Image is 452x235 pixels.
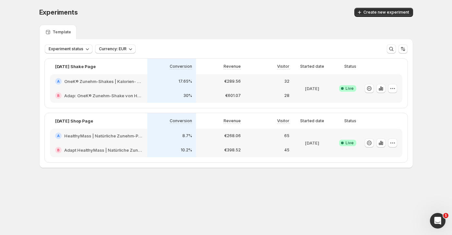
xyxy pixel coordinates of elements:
[57,148,60,152] h2: B
[64,147,142,153] h2: Adapt HealthyMass | Natürliche Zunehm-Produkte: Shakes, [PERSON_NAME] & mehr
[277,118,289,123] p: Visitor
[181,147,192,153] p: 10.2%
[39,8,78,16] span: Experiments
[430,213,446,229] iframe: Intercom live chat
[99,46,127,52] span: Currency: EUR
[178,79,192,84] p: 17.65%
[305,85,319,92] p: [DATE]
[305,140,319,146] p: [DATE]
[284,79,289,84] p: 32
[300,64,324,69] p: Started date
[95,44,136,53] button: Currency: EUR
[398,44,408,53] button: Sort the results
[224,147,241,153] p: €398.52
[224,64,241,69] p: Revenue
[224,118,241,123] p: Revenue
[300,118,324,123] p: Started date
[284,93,289,98] p: 28
[443,213,448,218] span: 1
[55,118,93,124] p: [DATE] Shop Page
[182,133,192,138] p: 8.7%
[57,94,60,98] h2: B
[64,92,142,99] h2: Adap: OneK® Zunehm-Shake von HealthyMass | 100% natürlich
[277,64,289,69] p: Visitor
[64,78,142,85] h2: OneK® Zunehm-Shakes | Kalorien- und proteinreich fürs Zunehmen
[55,63,96,70] p: [DATE] Shake Page
[49,46,83,52] span: Experiment status
[346,86,354,91] span: Live
[346,140,354,146] span: Live
[170,118,192,123] p: Conversion
[170,64,192,69] p: Conversion
[53,29,71,35] p: Template
[57,79,60,83] h2: A
[344,118,356,123] p: Status
[224,133,241,138] p: €268.06
[363,10,409,15] span: Create new experiment
[224,79,241,84] p: €289.56
[57,134,60,138] h2: A
[284,133,289,138] p: 65
[284,147,289,153] p: 45
[183,93,192,98] p: 30%
[354,8,413,17] button: Create new experiment
[344,64,356,69] p: Status
[64,133,142,139] h2: HealthyMass | Natürliche Zunehm-Produkte: Shakes, Riegel & mehr
[45,44,92,53] button: Experiment status
[225,93,241,98] p: €601.07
